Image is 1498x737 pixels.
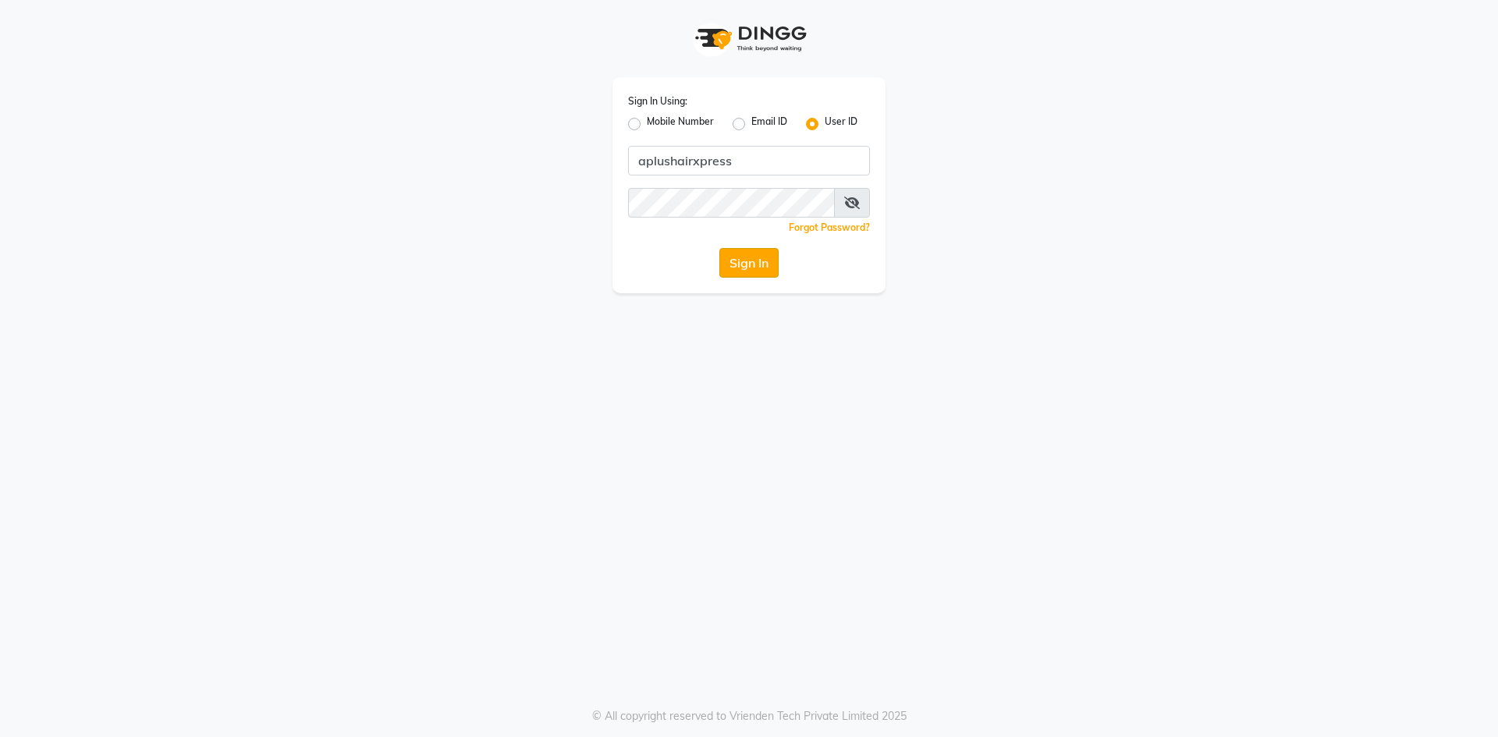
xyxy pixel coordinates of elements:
label: Mobile Number [647,115,714,133]
label: Sign In Using: [628,94,687,108]
a: Forgot Password? [789,221,870,233]
label: User ID [825,115,857,133]
img: logo1.svg [687,16,811,62]
input: Username [628,146,870,175]
input: Username [628,188,835,218]
label: Email ID [751,115,787,133]
button: Sign In [719,248,779,278]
